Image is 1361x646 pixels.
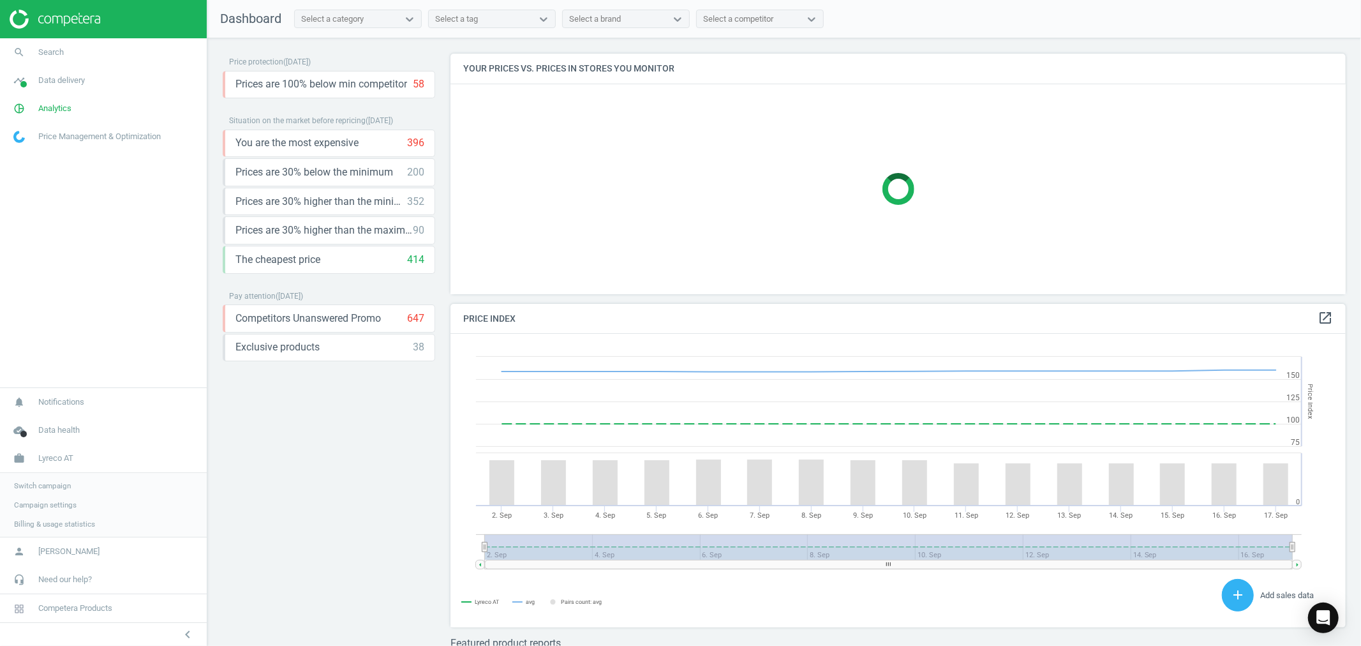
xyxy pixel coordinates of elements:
[1058,511,1082,520] tspan: 13. Sep
[7,390,31,414] i: notifications
[1286,393,1300,402] text: 125
[14,500,77,510] span: Campaign settings
[229,57,283,66] span: Price protection
[435,13,478,25] div: Select a tag
[413,340,424,354] div: 38
[366,116,393,125] span: ( [DATE] )
[38,424,80,436] span: Data health
[955,511,978,520] tspan: 11. Sep
[229,116,366,125] span: Situation on the market before repricing
[569,13,621,25] div: Select a brand
[703,13,773,25] div: Select a competitor
[38,396,84,408] span: Notifications
[413,223,424,237] div: 90
[38,47,64,58] span: Search
[492,511,512,520] tspan: 2. Sep
[562,599,602,605] tspan: Pairs count: avg
[595,511,615,520] tspan: 4. Sep
[1306,384,1314,419] tspan: Price Index
[1286,416,1300,424] text: 100
[1006,511,1030,520] tspan: 12. Sep
[407,312,424,326] div: 647
[413,77,424,91] div: 58
[10,10,100,29] img: ajHJNr6hYgQAAAAASUVORK5CYII=
[235,165,393,179] span: Prices are 30% below the minimum
[1230,587,1246,603] i: add
[229,292,276,301] span: Pay attention
[7,418,31,442] i: cloud_done
[1109,511,1133,520] tspan: 14. Sep
[13,131,25,143] img: wGWNvw8QSZomAAAAABJRU5ErkJggg==
[475,599,500,605] tspan: Lyreco AT
[526,599,535,605] tspan: avg
[1260,590,1314,600] span: Add sales data
[7,567,31,592] i: headset_mic
[235,77,407,91] span: Prices are 100% below min competitor
[801,511,821,520] tspan: 8. Sep
[450,54,1346,84] h4: Your prices vs. prices in stores you monitor
[1286,371,1300,380] text: 150
[14,481,71,491] span: Switch campaign
[7,539,31,564] i: person
[235,340,320,354] span: Exclusive products
[283,57,311,66] span: ( [DATE] )
[235,312,381,326] span: Competitors Unanswered Promo
[544,511,563,520] tspan: 3. Sep
[1264,511,1288,520] tspan: 17. Sep
[276,292,303,301] span: ( [DATE] )
[407,165,424,179] div: 200
[38,453,73,464] span: Lyreco AT
[235,136,359,150] span: You are the most expensive
[407,253,424,267] div: 414
[450,304,1346,334] h4: Price Index
[38,75,85,86] span: Data delivery
[235,195,407,209] span: Prices are 30% higher than the minimum
[407,195,424,209] div: 352
[1296,498,1300,506] text: 0
[172,626,204,643] button: chevron_left
[407,136,424,150] div: 396
[1212,511,1236,520] tspan: 16. Sep
[903,511,926,520] tspan: 10. Sep
[38,574,92,585] span: Need our help?
[235,253,320,267] span: The cheapest price
[235,223,413,237] span: Prices are 30% higher than the maximal
[1222,579,1254,612] button: add
[180,627,195,642] i: chevron_left
[220,11,281,26] span: Dashboard
[38,546,100,557] span: [PERSON_NAME]
[1318,310,1333,326] i: open_in_new
[853,511,873,520] tspan: 9. Sep
[7,68,31,93] i: timeline
[301,13,364,25] div: Select a category
[1308,603,1339,633] div: Open Intercom Messenger
[1318,310,1333,327] a: open_in_new
[7,96,31,121] i: pie_chart_outlined
[7,446,31,470] i: work
[1161,511,1184,520] tspan: 15. Sep
[38,131,161,142] span: Price Management & Optimization
[7,40,31,64] i: search
[14,519,95,529] span: Billing & usage statistics
[750,511,770,520] tspan: 7. Sep
[38,603,112,614] span: Competera Products
[647,511,667,520] tspan: 5. Sep
[698,511,718,520] tspan: 6. Sep
[1291,438,1300,447] text: 75
[38,103,71,114] span: Analytics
